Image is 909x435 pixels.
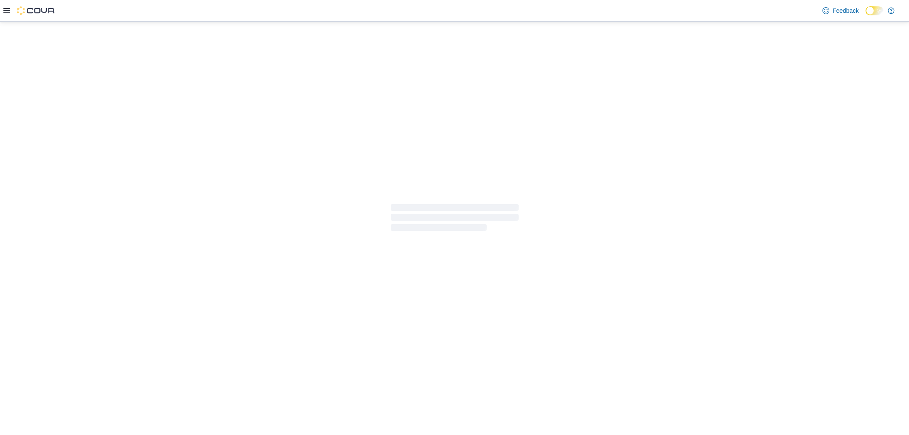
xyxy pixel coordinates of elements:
span: Feedback [833,6,859,15]
span: Loading [391,206,519,233]
input: Dark Mode [866,6,883,15]
span: Dark Mode [866,15,866,16]
a: Feedback [819,2,862,19]
img: Cova [17,6,55,15]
